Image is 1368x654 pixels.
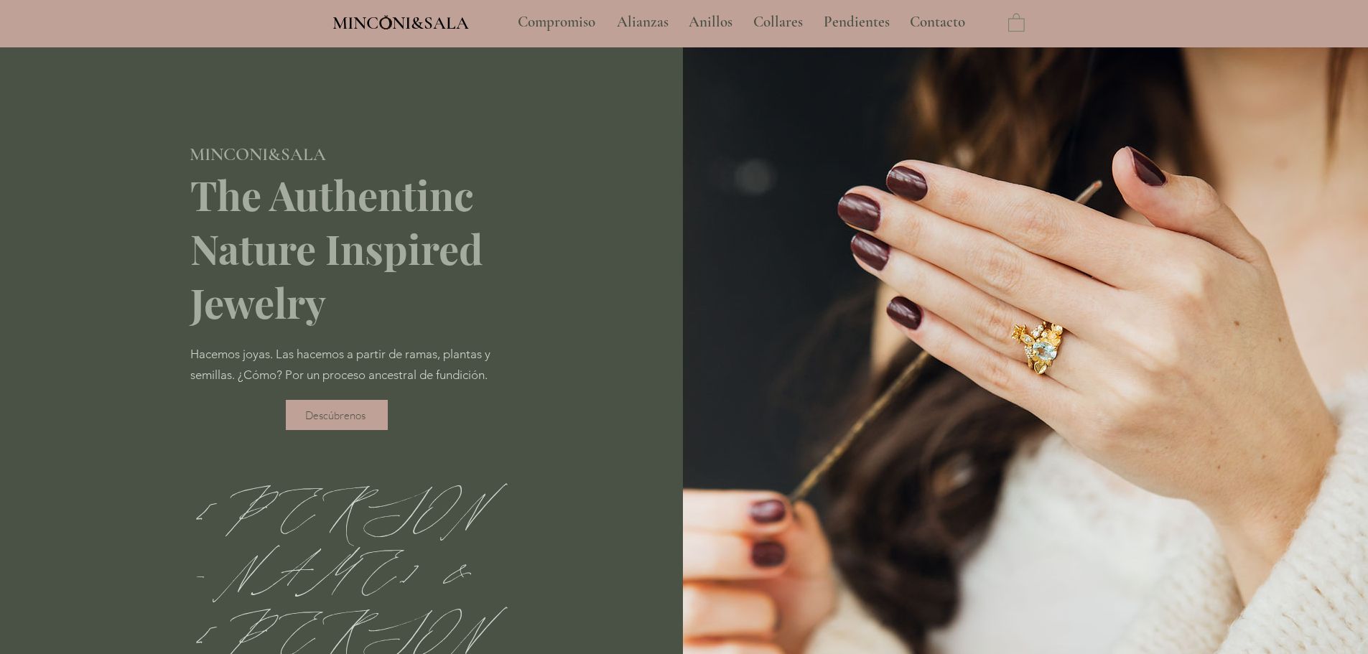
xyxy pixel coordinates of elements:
[305,408,366,422] span: Descúbrenos
[286,400,388,430] a: Descúbrenos
[743,4,813,40] a: Collares
[606,4,678,40] a: Alianzas
[610,4,676,40] p: Alianzas
[332,9,469,33] a: MINCONI&SALA
[903,4,972,40] p: Contacto
[190,141,326,164] a: MINCONI&SALA
[190,347,490,382] span: Hacemos joyas. Las hacemos a partir de ramas, plantas y semillas. ¿Cómo? Por un proceso ancestral...
[511,4,602,40] p: Compromiso
[746,4,810,40] p: Collares
[681,4,740,40] p: Anillos
[190,167,483,329] span: The Authentinc Nature Inspired Jewelry
[678,4,743,40] a: Anillos
[813,4,899,40] a: Pendientes
[190,144,326,165] span: MINCONI&SALA
[332,12,469,34] span: MINCONI&SALA
[899,4,977,40] a: Contacto
[479,4,1005,40] nav: Sitio
[507,4,606,40] a: Compromiso
[816,4,897,40] p: Pendientes
[380,15,392,29] img: Minconi Sala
